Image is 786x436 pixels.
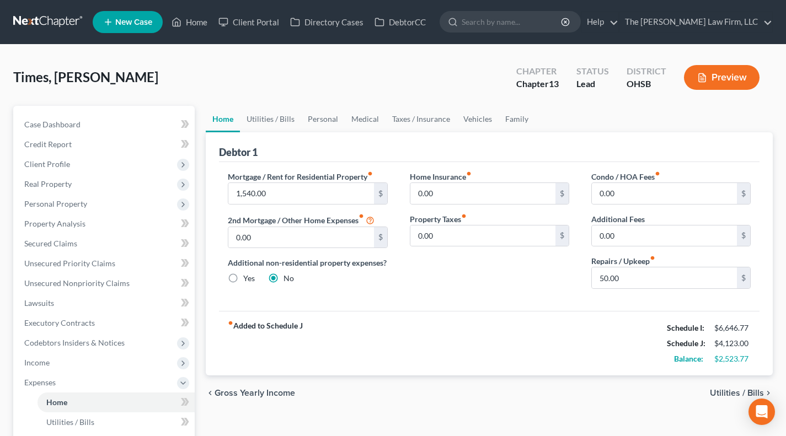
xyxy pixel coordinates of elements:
[592,225,737,246] input: --
[228,320,303,367] strong: Added to Schedule J
[285,12,369,32] a: Directory Cases
[516,78,559,90] div: Chapter
[228,171,373,182] label: Mortgage / Rent for Residential Property
[592,267,737,288] input: --
[215,389,295,397] span: Gross Yearly Income
[228,227,373,248] input: --
[737,183,750,204] div: $
[627,78,666,90] div: OHSB
[674,354,703,363] strong: Balance:
[367,171,373,176] i: fiber_manual_record
[206,389,295,397] button: chevron_left Gross Yearly Income
[24,139,72,149] span: Credit Report
[24,298,54,308] span: Lawsuits
[15,134,195,154] a: Credit Report
[667,323,704,332] strong: Schedule I:
[410,213,467,225] label: Property Taxes
[15,115,195,134] a: Case Dashboard
[386,106,457,132] a: Taxes / Insurance
[15,234,195,254] a: Secured Claims
[24,259,115,268] span: Unsecured Priority Claims
[345,106,386,132] a: Medical
[650,255,655,261] i: fiber_manual_record
[24,159,70,169] span: Client Profile
[166,12,213,32] a: Home
[374,183,387,204] div: $
[591,213,645,225] label: Additional Fees
[15,214,195,234] a: Property Analysis
[301,106,345,132] a: Personal
[24,179,72,189] span: Real Property
[555,225,569,246] div: $
[24,199,87,208] span: Personal Property
[115,18,152,26] span: New Case
[284,273,294,284] label: No
[24,120,81,129] span: Case Dashboard
[24,278,130,288] span: Unsecured Nonpriority Claims
[748,399,775,425] div: Open Intercom Messenger
[46,397,67,407] span: Home
[228,213,375,227] label: 2nd Mortgage / Other Home Expenses
[461,213,467,219] i: fiber_manual_record
[737,267,750,288] div: $
[591,255,655,267] label: Repairs / Upkeep
[714,322,751,333] div: $6,646.77
[38,392,195,412] a: Home
[15,273,195,293] a: Unsecured Nonpriority Claims
[24,239,77,248] span: Secured Claims
[619,12,772,32] a: The [PERSON_NAME] Law Firm, LLC
[15,254,195,273] a: Unsecured Priority Claims
[576,78,609,90] div: Lead
[24,219,85,228] span: Property Analysis
[667,338,705,348] strong: Schedule J:
[410,183,555,204] input: --
[46,417,94,427] span: Utilities / Bills
[737,225,750,246] div: $
[714,338,751,349] div: $4,123.00
[24,378,56,387] span: Expenses
[206,106,240,132] a: Home
[462,12,563,32] input: Search by name...
[243,273,255,284] label: Yes
[219,146,258,159] div: Debtor 1
[710,389,764,397] span: Utilities / Bills
[228,257,387,268] label: Additional non-residential property expenses?
[228,320,233,326] i: fiber_manual_record
[684,65,760,90] button: Preview
[213,12,285,32] a: Client Portal
[359,213,364,219] i: fiber_manual_record
[457,106,499,132] a: Vehicles
[499,106,535,132] a: Family
[410,171,472,182] label: Home Insurance
[13,69,158,85] span: Times, [PERSON_NAME]
[228,183,373,204] input: --
[591,171,660,182] label: Condo / HOA Fees
[516,65,559,78] div: Chapter
[764,389,773,397] i: chevron_right
[38,412,195,432] a: Utilities / Bills
[710,389,773,397] button: Utilities / Bills chevron_right
[581,12,618,32] a: Help
[549,78,559,89] span: 13
[240,106,301,132] a: Utilities / Bills
[24,318,95,327] span: Executory Contracts
[15,313,195,333] a: Executory Contracts
[374,227,387,248] div: $
[714,353,751,364] div: $2,523.77
[576,65,609,78] div: Status
[369,12,431,32] a: DebtorCC
[627,65,666,78] div: District
[24,338,125,347] span: Codebtors Insiders & Notices
[555,183,569,204] div: $
[24,358,50,367] span: Income
[15,293,195,313] a: Lawsuits
[655,171,660,176] i: fiber_manual_record
[410,225,555,246] input: --
[206,389,215,397] i: chevron_left
[592,183,737,204] input: --
[466,171,472,176] i: fiber_manual_record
